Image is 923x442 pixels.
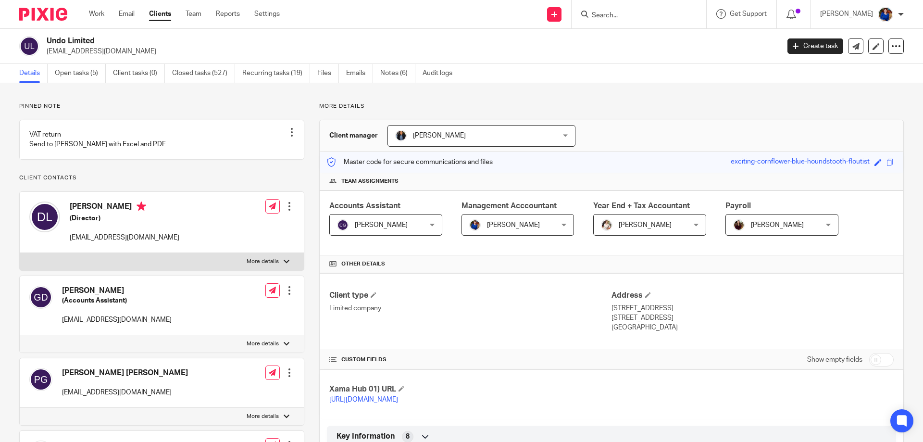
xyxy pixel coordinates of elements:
span: [PERSON_NAME] [355,222,408,228]
span: Accounts Assistant [329,202,400,210]
p: Master code for secure communications and files [327,157,493,167]
span: [PERSON_NAME] [487,222,540,228]
p: Client contacts [19,174,304,182]
h3: Client manager [329,131,378,140]
img: martin-hickman.jpg [395,130,407,141]
a: Notes (6) [380,64,415,83]
span: Other details [341,260,385,268]
img: svg%3E [29,286,52,309]
a: Audit logs [423,64,460,83]
h4: [PERSON_NAME] [PERSON_NAME] [62,368,188,378]
img: Nicole.jpeg [878,7,893,22]
a: Open tasks (5) [55,64,106,83]
h2: Undo Limited [47,36,628,46]
p: [EMAIL_ADDRESS][DOMAIN_NAME] [47,47,773,56]
p: [PERSON_NAME] [820,9,873,19]
img: svg%3E [337,219,349,231]
p: [EMAIL_ADDRESS][DOMAIN_NAME] [70,233,179,242]
a: Clients [149,9,171,19]
p: [EMAIL_ADDRESS][DOMAIN_NAME] [62,388,188,397]
img: MaxAcc_Sep21_ElliDeanPhoto_030.jpg [733,219,745,231]
h4: CUSTOM FIELDS [329,356,611,364]
i: Primary [137,202,146,211]
a: [URL][DOMAIN_NAME] [329,396,398,403]
p: Pinned note [19,102,304,110]
a: Settings [254,9,280,19]
h4: [PERSON_NAME] [62,286,172,296]
span: [PERSON_NAME] [619,222,672,228]
span: Team assignments [341,177,399,185]
span: Get Support [730,11,767,17]
input: Search [591,12,677,20]
span: Management Acccountant [461,202,557,210]
img: Kayleigh%20Henson.jpeg [601,219,612,231]
a: Recurring tasks (19) [242,64,310,83]
a: Team [186,9,201,19]
a: Email [119,9,135,19]
p: [GEOGRAPHIC_DATA] [611,323,894,332]
p: More details [247,413,279,420]
h5: (Director) [70,214,179,223]
p: More details [247,340,279,348]
span: [PERSON_NAME] [751,222,804,228]
span: Payroll [725,202,751,210]
p: [STREET_ADDRESS] [611,303,894,313]
img: svg%3E [29,368,52,391]
img: Pixie [19,8,67,21]
a: Create task [787,38,843,54]
p: [STREET_ADDRESS] [611,313,894,323]
div: exciting-cornflower-blue-houndstooth-floutist [731,157,870,168]
h5: (Accounts Assistant) [62,296,172,305]
h4: [PERSON_NAME] [70,202,179,214]
p: More details [319,102,904,110]
span: 8 [406,432,410,442]
img: Nicole.jpeg [469,219,481,231]
h4: Xama Hub 01) URL [329,384,611,394]
p: [EMAIL_ADDRESS][DOMAIN_NAME] [62,315,172,325]
a: Details [19,64,48,83]
a: Files [317,64,339,83]
h4: Client type [329,290,611,301]
a: Closed tasks (527) [172,64,235,83]
p: More details [247,258,279,265]
span: Key Information [337,431,395,442]
a: Work [89,9,104,19]
img: svg%3E [29,202,60,232]
a: Reports [216,9,240,19]
h4: Address [611,290,894,301]
a: Client tasks (0) [113,64,165,83]
span: [PERSON_NAME] [413,132,466,139]
label: Show empty fields [807,355,862,365]
p: Limited company [329,303,611,313]
img: svg%3E [19,36,39,56]
span: Year End + Tax Accountant [593,202,690,210]
a: Emails [346,64,373,83]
